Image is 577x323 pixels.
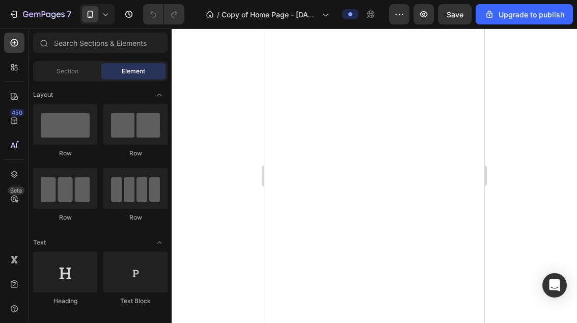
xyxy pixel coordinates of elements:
div: Row [103,213,168,222]
div: Heading [33,297,97,306]
span: / [217,9,219,20]
div: Row [103,149,168,158]
span: Layout [33,90,53,99]
iframe: Design area [264,29,484,323]
span: Copy of Home Page - [DATE] 11:40:40 [222,9,318,20]
div: Beta [8,186,24,195]
button: 7 [4,4,76,24]
div: Text Block [103,297,168,306]
div: Row [33,149,97,158]
div: Upgrade to publish [484,9,564,20]
span: Toggle open [151,87,168,103]
div: Undo/Redo [143,4,184,24]
div: Open Intercom Messenger [542,273,567,298]
p: 7 [67,8,71,20]
button: Save [438,4,472,24]
div: Row [33,213,97,222]
input: Search Sections & Elements [33,33,168,53]
span: Save [447,10,463,19]
button: Upgrade to publish [476,4,573,24]
span: Toggle open [151,234,168,251]
span: Text [33,238,46,247]
span: Element [122,67,145,76]
span: Section [57,67,78,76]
div: 450 [10,109,24,117]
